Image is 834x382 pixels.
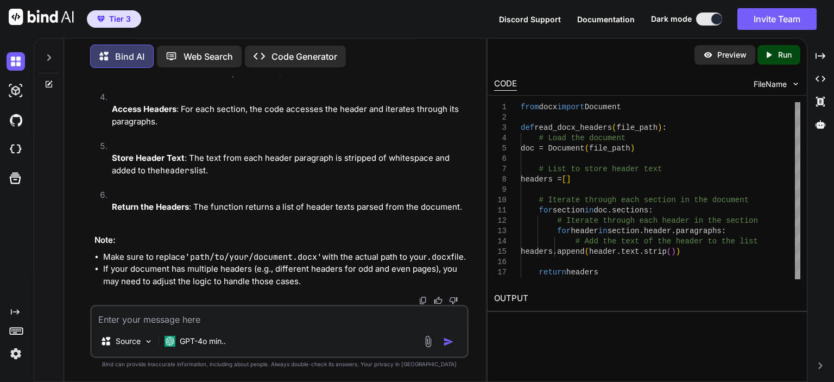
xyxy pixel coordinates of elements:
[566,268,598,277] span: headers
[180,336,226,347] p: GPT-4o min..
[539,103,558,111] span: docx
[494,164,507,174] div: 7
[109,14,131,24] span: Tier 3
[539,268,566,277] span: return
[585,144,589,153] span: (
[115,50,144,63] p: Bind AI
[608,227,722,235] span: section.header.paragraphs
[271,50,337,63] p: Code Generator
[499,15,561,24] span: Discord Support
[737,8,817,30] button: Invite Team
[494,185,507,195] div: 9
[144,337,153,346] img: Pick Models
[577,14,635,25] button: Documentation
[594,206,649,215] span: doc.sections
[562,175,566,184] span: [
[521,175,562,184] span: headers =
[112,202,189,212] strong: Return the Headers
[577,15,635,24] span: Documentation
[103,263,466,287] li: If your document has multiple headers (e.g., different headers for odd and even pages), you may n...
[427,252,451,262] code: .docx
[671,247,675,256] span: )
[521,247,585,256] span: headers.append
[521,103,539,111] span: from
[7,52,25,71] img: darkChat
[494,133,507,143] div: 4
[566,175,571,184] span: ]
[494,236,507,247] div: 14
[494,247,507,257] div: 15
[494,267,507,278] div: 17
[648,206,653,215] span: :
[87,10,141,28] button: premiumTier 3
[658,123,662,132] span: )
[521,144,585,153] span: doc = Document
[539,134,626,142] span: # Load the document
[112,152,466,177] p: : The text from each header paragraph is stripped of whitespace and added to the list.
[7,345,25,363] img: settings
[97,16,105,22] img: premium
[103,251,466,264] li: Make sure to replace with the actual path to your file.
[165,336,175,347] img: GPT-4o mini
[499,14,561,25] button: Discord Support
[662,123,667,132] span: :
[703,50,713,60] img: preview
[160,165,194,176] code: headers
[422,335,434,348] img: attachment
[539,206,553,215] span: for
[494,102,507,112] div: 1
[7,111,25,129] img: githubDark
[754,79,787,90] span: FileName
[112,201,466,214] p: : The function returns a list of header texts parsed from the document.
[185,252,322,262] code: 'path/to/your/document.docx'
[667,247,671,256] span: (
[539,196,749,204] span: # Iterate through each section in the document
[778,49,792,60] p: Run
[9,9,74,25] img: Bind AI
[589,247,667,256] span: header.text.strip
[585,206,594,215] span: in
[112,103,466,128] p: : For each section, the code accesses the header and iterates through its paragraphs.
[576,237,758,246] span: # Add the text of the header to the list
[184,50,233,63] p: Web Search
[598,227,608,235] span: in
[112,104,176,114] strong: Access Headers
[494,195,507,205] div: 10
[112,153,185,163] strong: Store Header Text
[494,257,507,267] div: 16
[791,79,800,89] img: chevron down
[717,49,747,60] p: Preview
[7,140,25,159] img: cloudideIcon
[589,144,630,153] span: file_path
[434,296,443,305] img: like
[557,103,584,111] span: import
[553,206,585,215] span: section
[534,123,612,132] span: read_docx_headers
[494,205,507,216] div: 11
[494,278,507,288] div: 18
[494,78,517,91] div: CODE
[585,247,589,256] span: (
[571,227,598,235] span: header
[488,286,807,311] h2: OUTPUT
[7,82,25,100] img: darkAi-studio
[557,227,571,235] span: for
[494,123,507,133] div: 3
[116,336,141,347] p: Source
[90,360,469,368] p: Bind can provide inaccurate information, including about people. Always double-check its answers....
[617,123,658,132] span: file_path
[494,226,507,236] div: 13
[443,336,454,347] img: icon
[449,296,458,305] img: dislike
[419,296,427,305] img: copy
[494,143,507,154] div: 5
[494,174,507,185] div: 8
[94,234,466,247] h3: Note:
[722,227,726,235] span: :
[521,123,534,132] span: def
[494,112,507,123] div: 2
[630,144,635,153] span: )
[585,103,621,111] span: Document
[557,216,758,225] span: # Iterate through each header in the section
[676,247,680,256] span: )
